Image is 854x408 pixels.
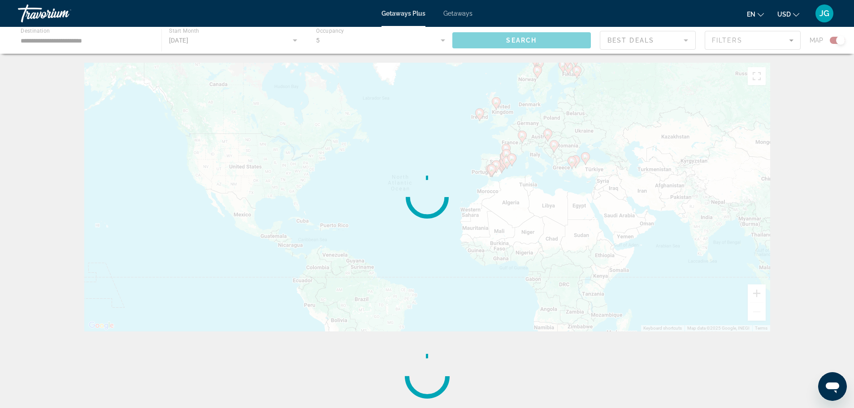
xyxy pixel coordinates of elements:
a: Getaways Plus [381,10,425,17]
span: en [747,11,755,18]
iframe: Button to launch messaging window [818,372,847,401]
span: USD [777,11,791,18]
a: Travorium [18,2,108,25]
span: JG [819,9,829,18]
button: User Menu [813,4,836,23]
button: Change language [747,8,764,21]
button: Change currency [777,8,799,21]
a: Getaways [443,10,473,17]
